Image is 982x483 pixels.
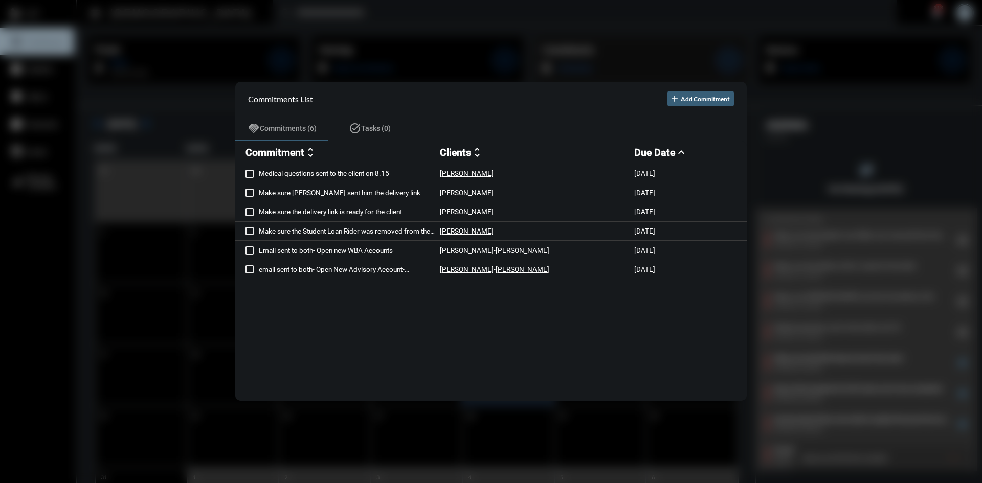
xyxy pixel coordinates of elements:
[259,266,440,274] p: email sent to both- Open New Advisory Account- TUF681988
[634,189,655,197] p: [DATE]
[634,170,655,178] p: [DATE]
[675,146,687,158] mat-icon: expand_less
[259,246,440,255] p: Email sent to both- Open new WBA Accounts
[440,227,494,235] p: [PERSON_NAME]
[248,94,313,104] h2: Commitments List
[634,147,675,158] h2: Due Date
[259,208,440,216] p: Make sure the delivery link is ready for the client
[440,208,494,216] p: [PERSON_NAME]
[634,246,655,255] p: [DATE]
[248,122,260,134] mat-icon: handshake
[440,147,471,158] h2: Clients
[634,208,655,216] p: [DATE]
[440,246,494,255] p: [PERSON_NAME]
[496,266,549,274] p: [PERSON_NAME]
[259,170,440,178] p: Medical questions sent to the client on 8.15
[259,227,440,235] p: Make sure the Student Loan Rider was removed from the policy
[496,246,549,255] p: [PERSON_NAME]
[361,124,391,132] span: Tasks (0)
[634,266,655,274] p: [DATE]
[471,146,483,158] mat-icon: unfold_more
[440,189,494,197] p: [PERSON_NAME]
[245,147,304,158] h2: Commitment
[667,91,734,106] button: Add Commitment
[494,246,496,255] p: -
[494,266,496,274] p: -
[304,146,317,158] mat-icon: unfold_more
[260,124,317,132] span: Commitments (6)
[440,266,494,274] p: [PERSON_NAME]
[669,94,680,104] mat-icon: add
[349,122,361,134] mat-icon: task_alt
[259,189,440,197] p: Make sure [PERSON_NAME] sent him the delivery link
[440,170,494,178] p: [PERSON_NAME]
[634,227,655,235] p: [DATE]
